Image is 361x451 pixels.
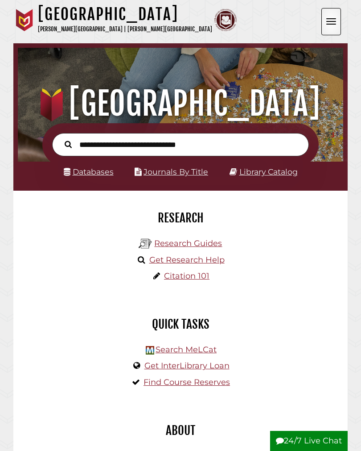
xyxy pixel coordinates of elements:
a: Citation 101 [164,271,209,281]
h1: [GEOGRAPHIC_DATA] [23,84,338,123]
a: Databases [64,167,114,176]
button: Search [60,138,76,150]
p: [PERSON_NAME][GEOGRAPHIC_DATA] | [PERSON_NAME][GEOGRAPHIC_DATA] [38,24,212,34]
a: Library Catalog [239,167,298,176]
h2: Research [20,210,341,225]
a: Journals By Title [144,167,208,176]
h1: [GEOGRAPHIC_DATA] [38,4,212,24]
img: Calvin University [13,9,36,31]
img: Hekman Library Logo [146,346,154,355]
img: Calvin Theological Seminary [214,9,237,31]
a: Find Course Reserves [144,377,230,387]
button: Open the menu [321,8,341,35]
h2: About [20,423,341,438]
a: Search MeLCat [156,345,217,355]
a: Get Research Help [149,255,225,265]
i: Search [65,141,72,149]
a: Research Guides [154,238,222,248]
img: Hekman Library Logo [139,237,152,251]
h2: Quick Tasks [20,317,341,332]
a: Get InterLibrary Loan [144,361,230,371]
